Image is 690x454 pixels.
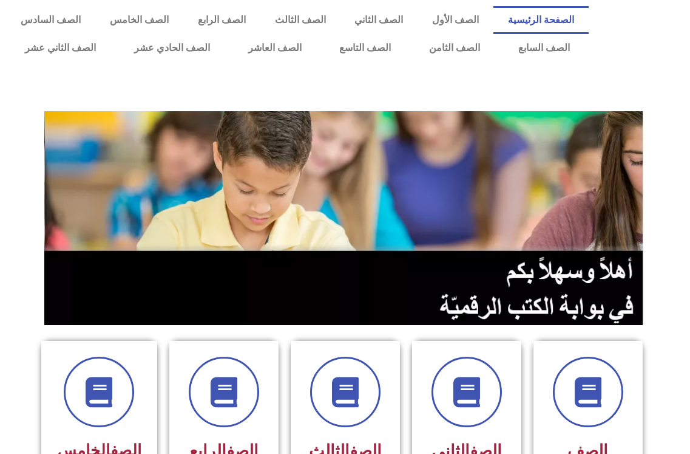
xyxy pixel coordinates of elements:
[229,34,320,62] a: الصف العاشر
[6,6,95,34] a: الصف السادس
[493,6,589,34] a: الصفحة الرئيسية
[95,6,183,34] a: الصف الخامس
[499,34,589,62] a: الصف السابع
[320,34,410,62] a: الصف التاسع
[183,6,260,34] a: الصف الرابع
[410,34,499,62] a: الصف الثامن
[418,6,493,34] a: الصف الأول
[340,6,418,34] a: الصف الثاني
[115,34,229,62] a: الصف الحادي عشر
[6,34,115,62] a: الصف الثاني عشر
[260,6,340,34] a: الصف الثالث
